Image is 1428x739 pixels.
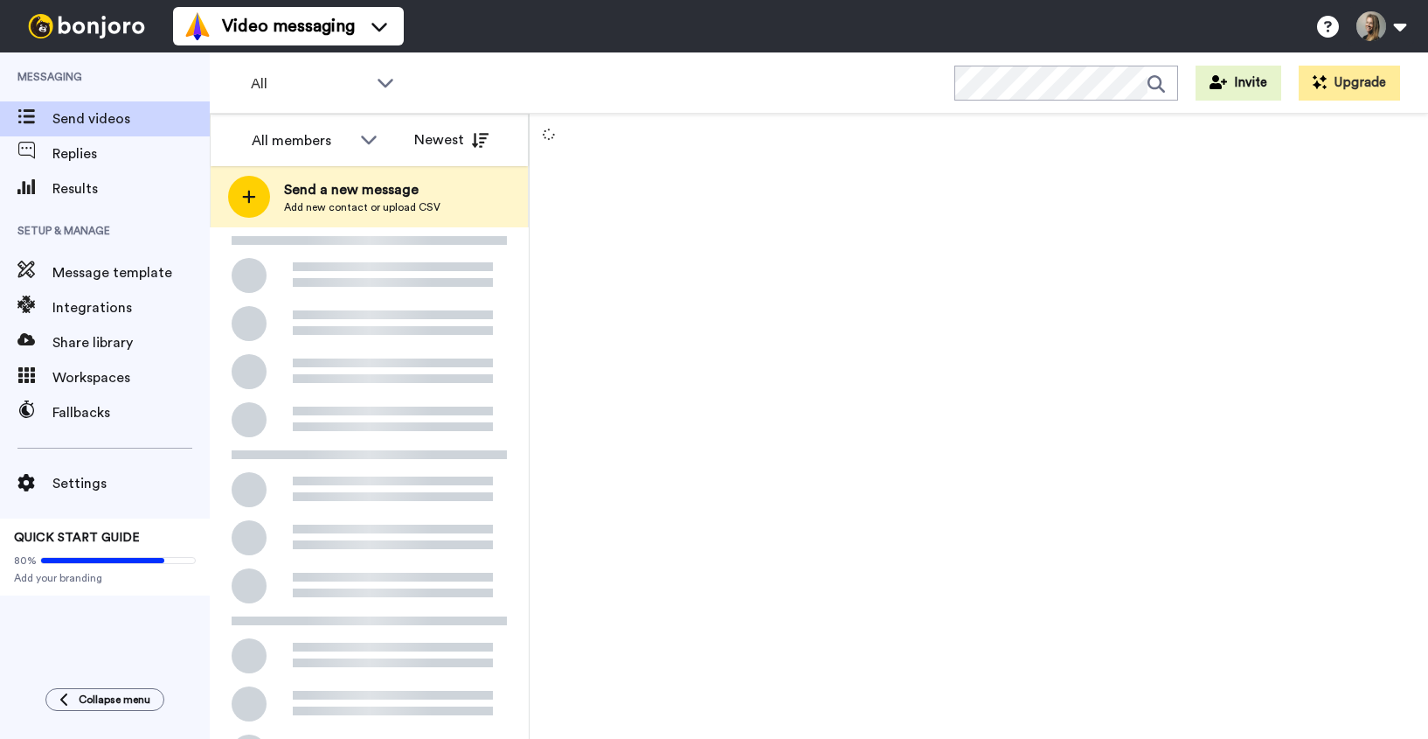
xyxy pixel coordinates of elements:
[222,14,355,38] span: Video messaging
[52,297,210,318] span: Integrations
[284,179,440,200] span: Send a new message
[79,693,150,707] span: Collapse menu
[52,473,210,494] span: Settings
[14,571,196,585] span: Add your branding
[252,130,351,151] div: All members
[52,262,210,283] span: Message template
[284,200,440,214] span: Add new contact or upload CSV
[401,122,502,157] button: Newest
[14,554,37,568] span: 80%
[1299,66,1400,101] button: Upgrade
[52,367,210,388] span: Workspaces
[52,108,210,129] span: Send videos
[21,14,152,38] img: bj-logo-header-white.svg
[184,12,211,40] img: vm-color.svg
[52,178,210,199] span: Results
[1196,66,1281,101] button: Invite
[251,73,368,94] span: All
[52,143,210,164] span: Replies
[45,688,164,711] button: Collapse menu
[52,332,210,353] span: Share library
[52,402,210,423] span: Fallbacks
[14,532,140,544] span: QUICK START GUIDE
